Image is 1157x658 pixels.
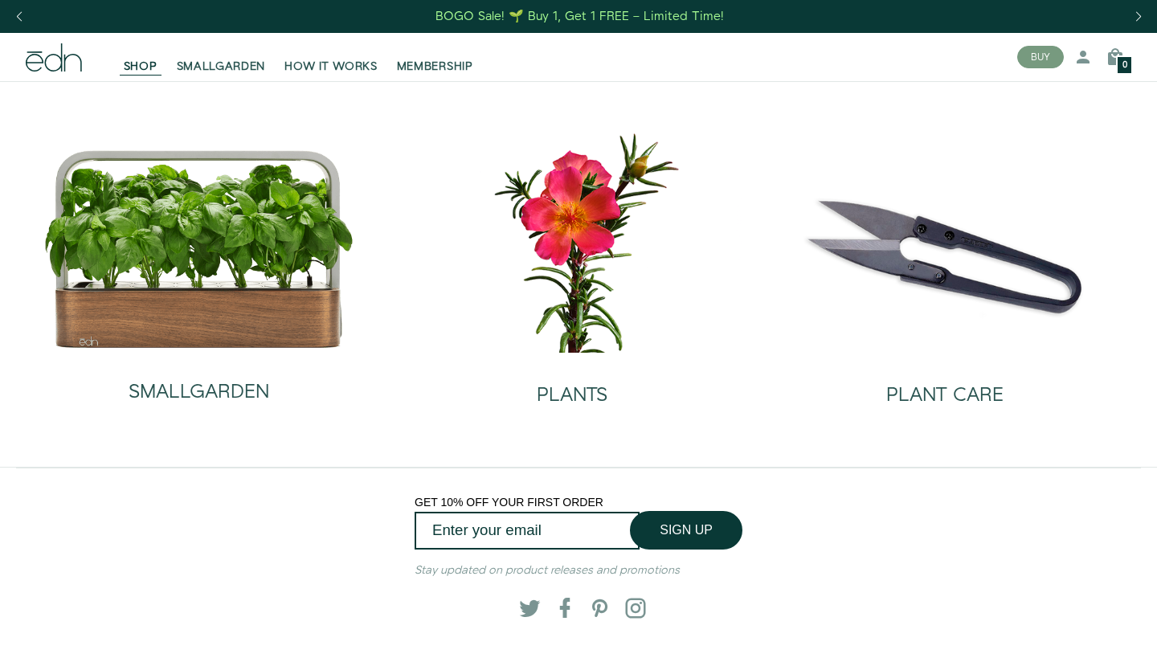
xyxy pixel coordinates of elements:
[177,59,266,75] span: SMALLGARDEN
[284,59,377,75] span: HOW IT WORKS
[1017,46,1064,68] button: BUY
[415,512,640,550] input: Enter your email
[630,511,742,550] button: SIGN UP
[537,385,607,406] h2: PLANTS
[397,59,473,75] span: MEMBERSHIP
[435,4,726,29] a: BOGO Sale! 🌱 Buy 1, Get 1 FREE – Limited Time!
[771,353,1118,419] a: PLANT CARE
[415,562,680,578] em: Stay updated on product releases and promotions
[1122,61,1127,70] span: 0
[415,496,603,509] span: GET 10% OFF YOUR FIRST ORDER
[275,39,386,75] a: HOW IT WORKS
[399,353,746,419] a: PLANTS
[43,349,356,415] a: SMALLGARDEN
[886,385,1004,406] h2: PLANT CARE
[114,39,167,75] a: SHOP
[167,39,276,75] a: SMALLGARDEN
[435,8,724,25] div: BOGO Sale! 🌱 Buy 1, Get 1 FREE – Limited Time!
[387,39,483,75] a: MEMBERSHIP
[129,382,269,403] h2: SMALLGARDEN
[124,59,157,75] span: SHOP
